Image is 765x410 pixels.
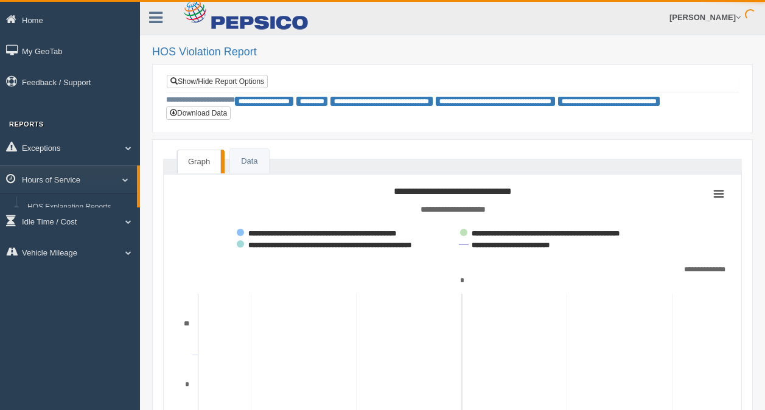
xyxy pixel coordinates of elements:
button: Download Data [166,106,231,120]
h2: HOS Violation Report [152,46,753,58]
a: Show/Hide Report Options [167,75,268,88]
a: HOS Explanation Reports [22,196,137,218]
a: Data [230,149,268,174]
a: Graph [177,150,221,174]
